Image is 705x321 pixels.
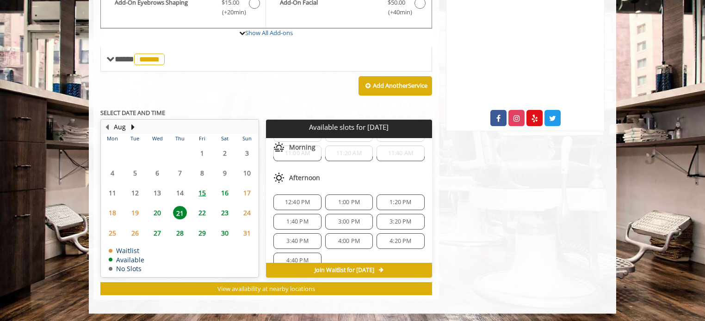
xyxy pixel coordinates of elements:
[315,266,374,274] span: Join Waitlist for [DATE]
[240,186,254,200] span: 17
[124,203,146,223] td: Select day19
[236,183,259,203] td: Select day17
[338,199,360,206] span: 1:00 PM
[338,237,360,245] span: 4:00 PM
[217,7,244,17] span: (+20min )
[129,122,136,132] button: Next Month
[236,223,259,243] td: Select day31
[273,194,321,210] div: 12:40 PM
[101,203,124,223] td: Select day18
[124,223,146,243] td: Select day26
[173,206,187,219] span: 21
[150,226,164,240] span: 27
[286,237,308,245] span: 3:40 PM
[383,7,410,17] span: (+40min )
[168,203,191,223] td: Select day21
[128,226,142,240] span: 26
[377,233,424,249] div: 4:20 PM
[377,194,424,210] div: 1:20 PM
[359,76,432,96] button: Add AnotherService
[173,226,187,240] span: 28
[109,256,144,263] td: Available
[289,144,315,151] span: Morning
[273,214,321,230] div: 1:40 PM
[114,122,126,132] button: Aug
[218,186,232,200] span: 16
[103,122,111,132] button: Previous Month
[390,199,411,206] span: 1:20 PM
[146,134,168,143] th: Wed
[390,218,411,225] span: 3:20 PM
[325,233,373,249] div: 4:00 PM
[213,223,235,243] td: Select day30
[150,206,164,219] span: 20
[128,206,142,219] span: 19
[245,29,293,37] a: Show All Add-ons
[195,206,209,219] span: 22
[273,172,284,183] img: afternoon slots
[273,253,321,268] div: 4:40 PM
[168,134,191,143] th: Thu
[325,214,373,230] div: 3:00 PM
[213,203,235,223] td: Select day23
[100,109,165,117] b: SELECT DATE AND TIME
[217,285,315,293] span: View availability at nearby locations
[286,257,308,264] span: 4:40 PM
[325,194,373,210] div: 1:00 PM
[285,199,310,206] span: 12:40 PM
[240,226,254,240] span: 31
[373,81,427,90] b: Add Another Service
[286,218,308,225] span: 1:40 PM
[146,223,168,243] td: Select day27
[191,183,213,203] td: Select day15
[195,186,209,200] span: 15
[338,218,360,225] span: 3:00 PM
[101,134,124,143] th: Mon
[273,142,284,153] img: morning slots
[218,206,232,219] span: 23
[218,226,232,240] span: 30
[236,203,259,223] td: Select day24
[124,134,146,143] th: Tue
[191,134,213,143] th: Fri
[101,223,124,243] td: Select day25
[270,123,428,131] p: Available slots for [DATE]
[390,237,411,245] span: 4:20 PM
[289,174,320,182] span: Afternoon
[273,233,321,249] div: 3:40 PM
[109,265,144,272] td: No Slots
[213,183,235,203] td: Select day16
[146,203,168,223] td: Select day20
[168,223,191,243] td: Select day28
[105,226,119,240] span: 25
[100,282,432,296] button: View availability at nearby locations
[191,203,213,223] td: Select day22
[109,247,144,254] td: Waitlist
[105,206,119,219] span: 18
[195,226,209,240] span: 29
[213,134,235,143] th: Sat
[236,134,259,143] th: Sun
[191,223,213,243] td: Select day29
[240,206,254,219] span: 24
[377,214,424,230] div: 3:20 PM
